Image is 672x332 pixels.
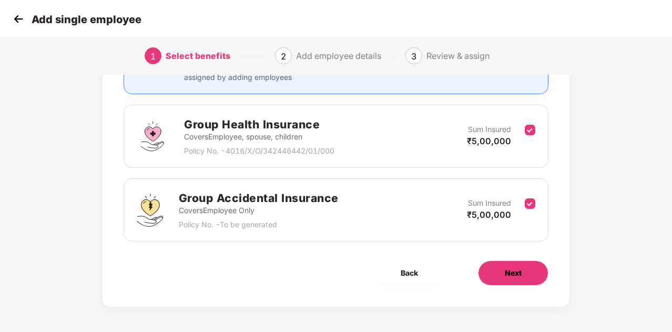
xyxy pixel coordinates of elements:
[374,260,444,286] button: Back
[478,260,548,286] button: Next
[184,116,334,133] h2: Group Health Insurance
[32,13,141,26] p: Add single employee
[281,51,286,62] span: 2
[468,197,511,209] p: Sum Insured
[411,51,416,62] span: 3
[467,209,511,220] span: ₹5,00,000
[184,131,334,143] p: Covers Employee, spouse, children
[179,219,339,230] p: Policy No. - To be generated
[468,124,511,135] p: Sum Insured
[296,47,381,64] div: Add employee details
[150,51,156,62] span: 1
[137,194,162,227] img: svg+xml;base64,PHN2ZyB4bWxucz0iaHR0cDovL3d3dy53My5vcmcvMjAwMC9zdmciIHdpZHRoPSI0OS4zMjEiIGhlaWdodD...
[401,267,418,279] span: Back
[505,267,522,279] span: Next
[166,47,230,64] div: Select benefits
[179,189,339,207] h2: Group Accidental Insurance
[184,145,334,157] p: Policy No. - 4016/X/O/342446442/01/000
[137,120,168,152] img: svg+xml;base64,PHN2ZyBpZD0iR3JvdXBfSGVhbHRoX0luc3VyYW5jZSIgZGF0YS1uYW1lPSJHcm91cCBIZWFsdGggSW5zdX...
[426,47,490,64] div: Review & assign
[467,136,511,146] span: ₹5,00,000
[11,11,26,27] img: svg+xml;base64,PHN2ZyB4bWxucz0iaHR0cDovL3d3dy53My5vcmcvMjAwMC9zdmciIHdpZHRoPSIzMCIgaGVpZ2h0PSIzMC...
[179,205,339,216] p: Covers Employee Only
